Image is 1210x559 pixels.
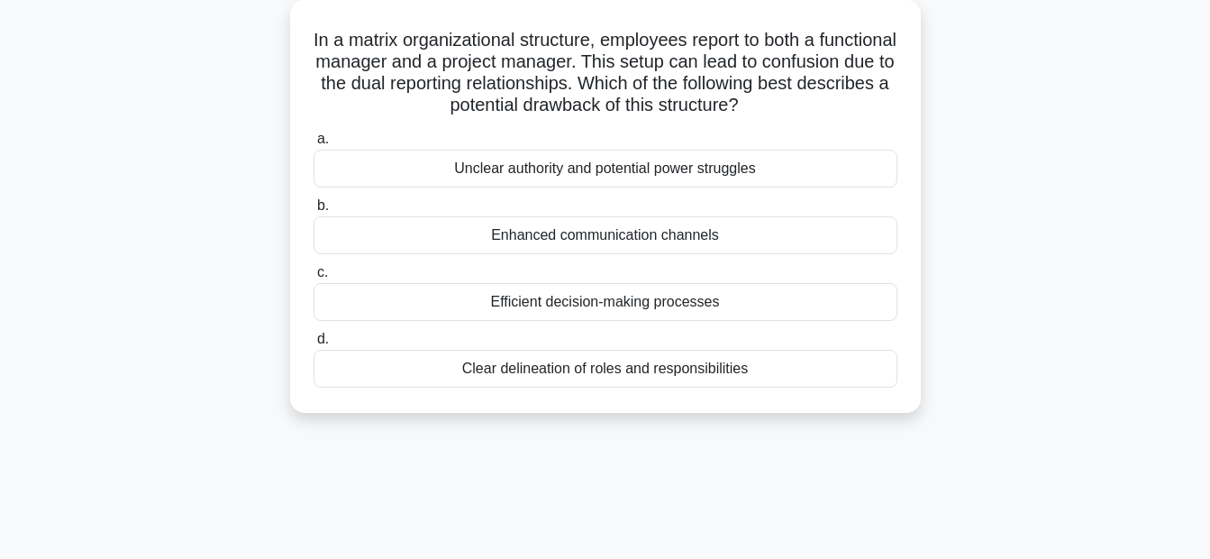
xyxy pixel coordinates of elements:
[312,29,899,117] h5: In a matrix organizational structure, employees report to both a functional manager and a project...
[314,350,897,388] div: Clear delineation of roles and responsibilities
[314,283,897,321] div: Efficient decision-making processes
[314,216,897,254] div: Enhanced communication channels
[317,131,329,146] span: a.
[317,331,329,346] span: d.
[314,150,897,188] div: Unclear authority and potential power struggles
[317,264,328,279] span: c.
[317,197,329,213] span: b.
